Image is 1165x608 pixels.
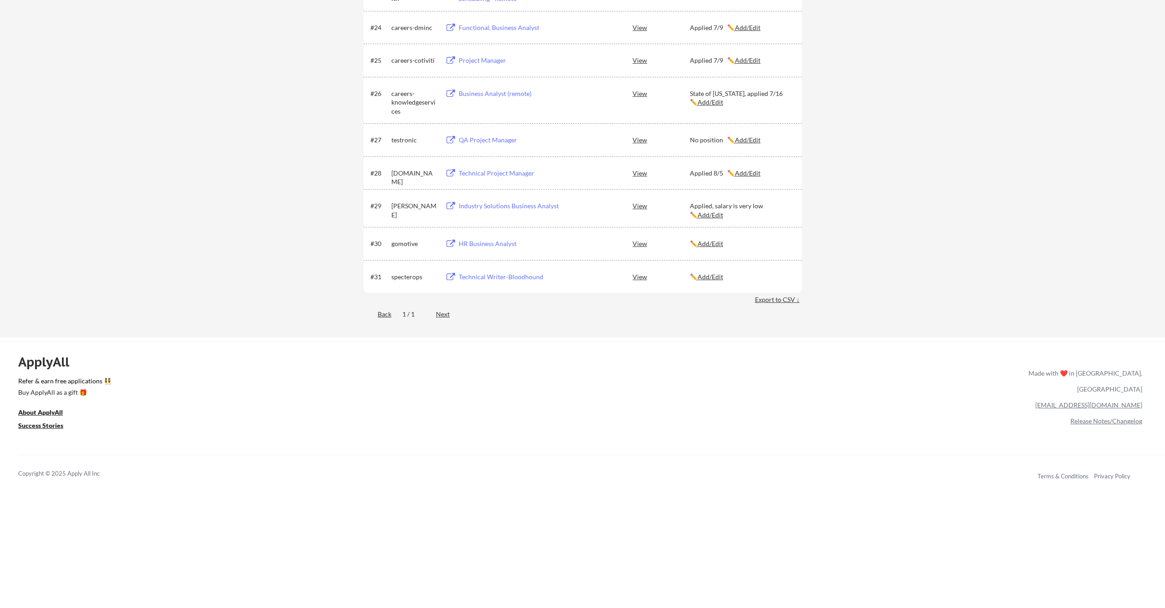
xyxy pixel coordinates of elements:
div: Applied 7/9 ✏️ [690,23,794,32]
div: #28 [370,169,388,178]
u: Add/Edit [698,98,723,106]
u: Add/Edit [735,56,760,64]
div: Applied 7/9 ✏️ [690,56,794,65]
u: Success Stories [18,422,63,429]
div: Project Manager [459,56,572,65]
div: HR Business Analyst [459,239,572,248]
a: Buy ApplyAll as a gift 🎁 [18,387,109,399]
div: [DOMAIN_NAME] [391,169,437,186]
u: Add/Edit [735,24,760,31]
div: View [633,235,690,251]
div: #29 [370,201,388,211]
div: #24 [370,23,388,32]
div: [PERSON_NAME] [391,201,437,219]
div: QA Project Manager [459,136,572,145]
div: careers-cotiviti [391,56,437,65]
div: specterops [391,272,437,281]
div: Functional, Business Analyst [459,23,572,32]
div: View [633,52,690,68]
div: View [633,85,690,101]
div: Made with ❤️ in [GEOGRAPHIC_DATA], [GEOGRAPHIC_DATA] [1025,365,1142,397]
a: [EMAIL_ADDRESS][DOMAIN_NAME] [1035,401,1142,409]
div: #30 [370,239,388,248]
a: Release Notes/Changelog [1070,417,1142,425]
a: Refer & earn free applications 👯‍♀️ [18,378,838,387]
div: View [633,131,690,148]
div: Back [364,310,391,319]
div: ✏️ [690,272,794,281]
div: #27 [370,136,388,145]
div: ApplyAll [18,354,80,370]
u: Add/Edit [698,240,723,247]
div: Technical Writer-Bloodhound [459,272,572,281]
div: Export to CSV ↓ [755,295,802,304]
div: Industry Solutions Business Analyst [459,201,572,211]
div: View [633,165,690,181]
u: About ApplyAll [18,408,63,416]
div: 1 / 1 [402,310,425,319]
div: Technical Project Manager [459,169,572,178]
div: careers-knowledgeservices [391,89,437,116]
div: Applied 8/5 ✏️ [690,169,794,178]
a: About ApplyAll [18,407,76,419]
div: careers-dminc [391,23,437,32]
u: Add/Edit [698,211,723,219]
u: Add/Edit [698,273,723,281]
div: #26 [370,89,388,98]
div: Business Analyst (remote) [459,89,572,98]
div: Next [436,310,460,319]
div: ✏️ [690,239,794,248]
div: View [633,197,690,214]
a: Success Stories [18,421,76,432]
div: testronic [391,136,437,145]
div: Copyright © 2025 Apply All Inc [18,469,123,478]
div: No position ✏️ [690,136,794,145]
a: Privacy Policy [1094,472,1130,480]
div: Buy ApplyAll as a gift 🎁 [18,389,109,396]
div: #31 [370,272,388,281]
div: View [633,19,690,35]
div: Applied, salary is very low ✏️ [690,201,794,219]
div: View [633,268,690,285]
u: Add/Edit [735,136,760,144]
div: gomotive [391,239,437,248]
a: Terms & Conditions [1038,472,1089,480]
div: State of [US_STATE], applied 7/16 ✏️ [690,89,794,107]
u: Add/Edit [735,169,760,177]
div: #25 [370,56,388,65]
